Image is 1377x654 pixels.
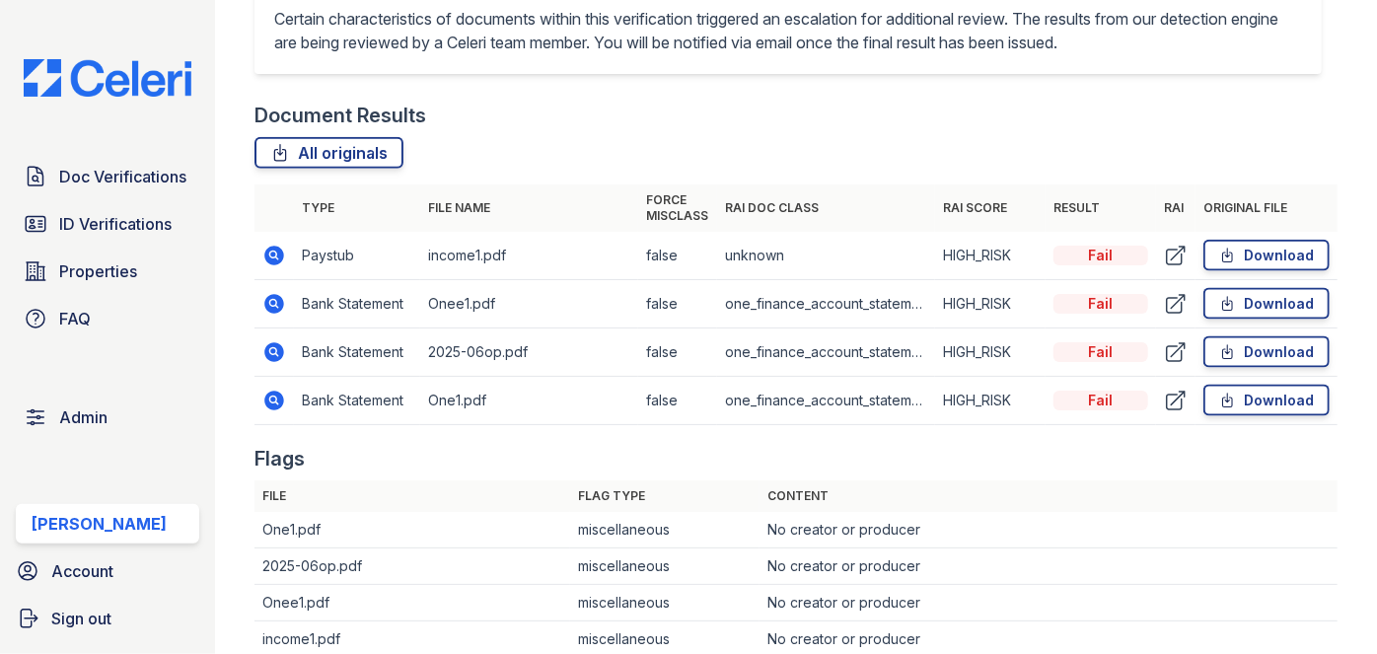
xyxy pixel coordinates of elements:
[638,377,717,425] td: false
[8,59,207,97] img: CE_Logo_Blue-a8612792a0a2168367f1c8372b55b34899dd931a85d93a1a3d3e32e68fde9ad4.png
[1053,294,1148,314] div: Fail
[420,377,638,425] td: One1.pdf
[254,445,305,472] div: Flags
[1046,184,1156,232] th: Result
[760,585,1338,621] td: No creator or producer
[935,328,1046,377] td: HIGH_RISK
[638,328,717,377] td: false
[294,184,420,232] th: Type
[262,630,340,647] a: income1.pdf
[760,480,1338,512] th: Content
[935,232,1046,280] td: HIGH_RISK
[1203,288,1330,320] a: Download
[420,184,638,232] th: File name
[420,232,638,280] td: income1.pdf
[1203,336,1330,368] a: Download
[294,232,420,280] td: Paystub
[1196,184,1338,232] th: Original file
[570,480,760,512] th: Flag type
[760,512,1338,548] td: No creator or producer
[638,232,717,280] td: false
[570,512,760,548] td: miscellaneous
[59,405,108,429] span: Admin
[717,280,935,328] td: one_finance_account_statement
[59,307,91,330] span: FAQ
[8,599,207,638] a: Sign out
[570,585,760,621] td: miscellaneous
[262,557,362,574] a: 2025-06op.pdf
[254,480,570,512] th: File
[935,377,1046,425] td: HIGH_RISK
[59,259,137,283] span: Properties
[262,594,329,611] a: Onee1.pdf
[254,137,403,169] a: All originals
[16,299,199,338] a: FAQ
[638,184,717,232] th: Force misclass
[570,548,760,585] td: miscellaneous
[935,280,1046,328] td: HIGH_RISK
[59,212,172,236] span: ID Verifications
[420,328,638,377] td: 2025-06op.pdf
[760,548,1338,585] td: No creator or producer
[1053,342,1148,362] div: Fail
[717,377,935,425] td: one_finance_account_statement
[262,521,321,538] a: One1.pdf
[638,280,717,328] td: false
[51,607,111,630] span: Sign out
[32,512,167,536] div: [PERSON_NAME]
[8,551,207,591] a: Account
[254,102,426,129] div: Document Results
[1053,246,1148,265] div: Fail
[717,184,935,232] th: RAI Doc Class
[16,398,199,437] a: Admin
[294,328,420,377] td: Bank Statement
[1156,184,1196,232] th: RAI
[717,232,935,280] td: unknown
[16,252,199,291] a: Properties
[1203,240,1330,271] a: Download
[59,165,186,188] span: Doc Verifications
[51,559,113,583] span: Account
[16,157,199,196] a: Doc Verifications
[935,184,1046,232] th: RAI Score
[294,280,420,328] td: Bank Statement
[1053,391,1148,410] div: Fail
[294,377,420,425] td: Bank Statement
[420,280,638,328] td: Onee1.pdf
[1203,385,1330,416] a: Download
[717,328,935,377] td: one_finance_account_statement
[274,7,1302,54] p: Certain characteristics of documents within this verification triggered an escalation for additio...
[16,204,199,244] a: ID Verifications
